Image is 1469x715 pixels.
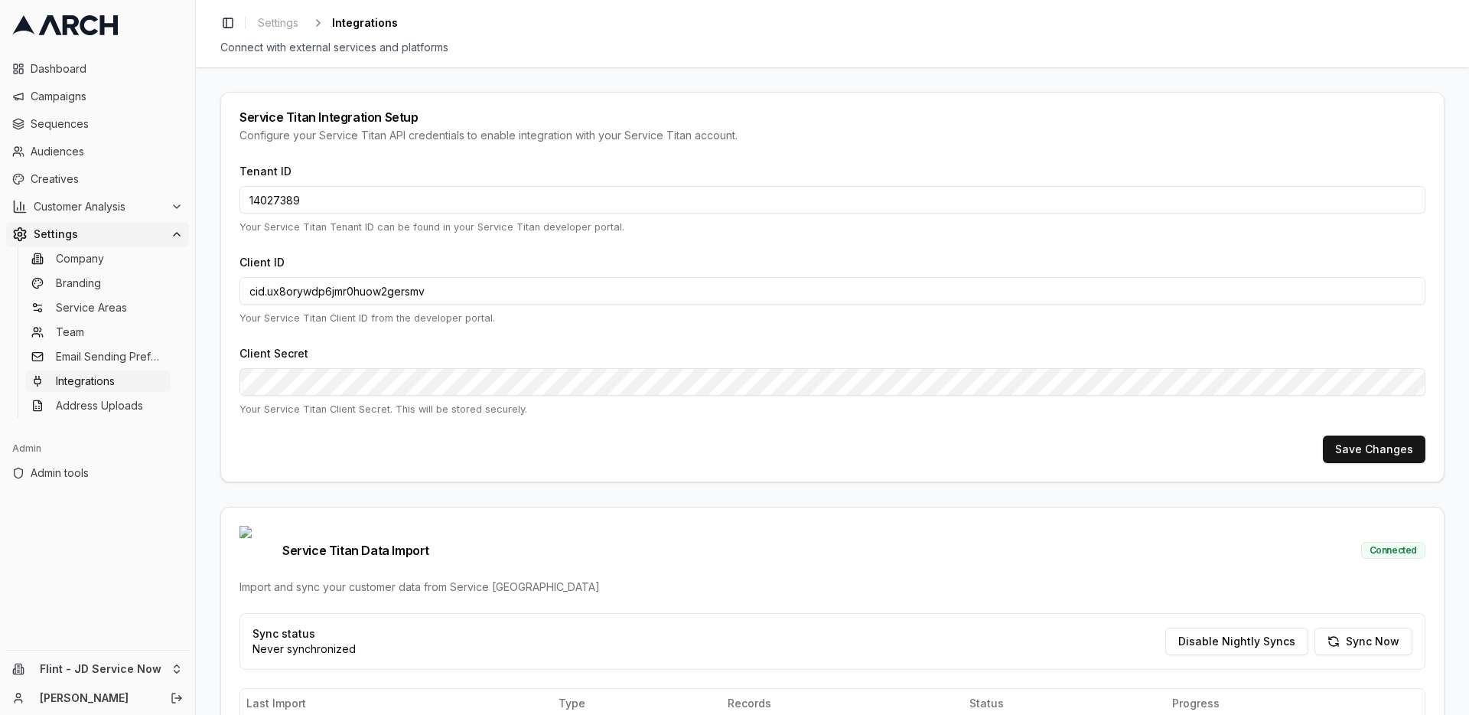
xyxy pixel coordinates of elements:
[239,277,1425,305] input: Enter your Client ID
[1323,436,1425,463] button: Save Changes
[6,194,189,219] button: Customer Analysis
[25,248,171,269] a: Company
[252,626,356,642] p: Sync status
[252,12,398,34] nav: breadcrumb
[34,227,164,242] span: Settings
[25,346,171,367] a: Email Sending Preferences
[56,374,115,389] span: Integrations
[239,347,308,360] label: Client Secret
[239,111,1425,123] div: Service Titan Integration Setup
[31,89,183,104] span: Campaigns
[6,461,189,485] a: Admin tools
[239,165,292,178] label: Tenant ID
[6,222,189,246] button: Settings
[56,325,84,340] span: Team
[239,256,285,269] label: Client ID
[1361,542,1425,559] div: Connected
[258,15,298,31] span: Settings
[31,171,183,187] span: Creatives
[56,398,143,413] span: Address Uploads
[239,128,1425,143] div: Configure your Service Titan API credentials to enable integration with your Service Titan account.
[34,199,164,214] span: Customer Analysis
[252,642,356,657] p: Never synchronized
[56,276,101,291] span: Branding
[239,402,1425,416] p: Your Service Titan Client Secret. This will be stored securely.
[56,349,164,364] span: Email Sending Preferences
[332,15,398,31] span: Integrations
[31,465,183,481] span: Admin tools
[239,311,1425,325] p: Your Service Titan Client ID from the developer portal.
[25,297,171,318] a: Service Areas
[239,526,276,575] img: Service Titan logo
[220,40,1445,55] div: Connect with external services and platforms
[239,220,1425,234] p: Your Service Titan Tenant ID can be found in your Service Titan developer portal.
[1165,628,1308,655] button: Disable Nightly Syncs
[252,12,305,34] a: Settings
[6,139,189,164] a: Audiences
[239,526,429,575] span: Service Titan Data Import
[31,116,183,132] span: Sequences
[239,186,1425,214] input: Enter your Tenant ID
[6,436,189,461] div: Admin
[25,395,171,416] a: Address Uploads
[40,662,164,676] span: Flint - JD Service Now
[25,322,171,343] a: Team
[6,84,189,109] a: Campaigns
[6,57,189,81] a: Dashboard
[166,687,187,709] button: Log out
[6,167,189,191] a: Creatives
[40,691,154,706] a: [PERSON_NAME]
[31,144,183,159] span: Audiences
[56,251,104,266] span: Company
[1314,628,1412,655] button: Sync Now
[31,61,183,77] span: Dashboard
[25,273,171,294] a: Branding
[6,112,189,136] a: Sequences
[239,580,1425,595] div: Import and sync your customer data from Service [GEOGRAPHIC_DATA]
[56,300,127,315] span: Service Areas
[25,371,171,392] a: Integrations
[6,657,189,681] button: Flint - JD Service Now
